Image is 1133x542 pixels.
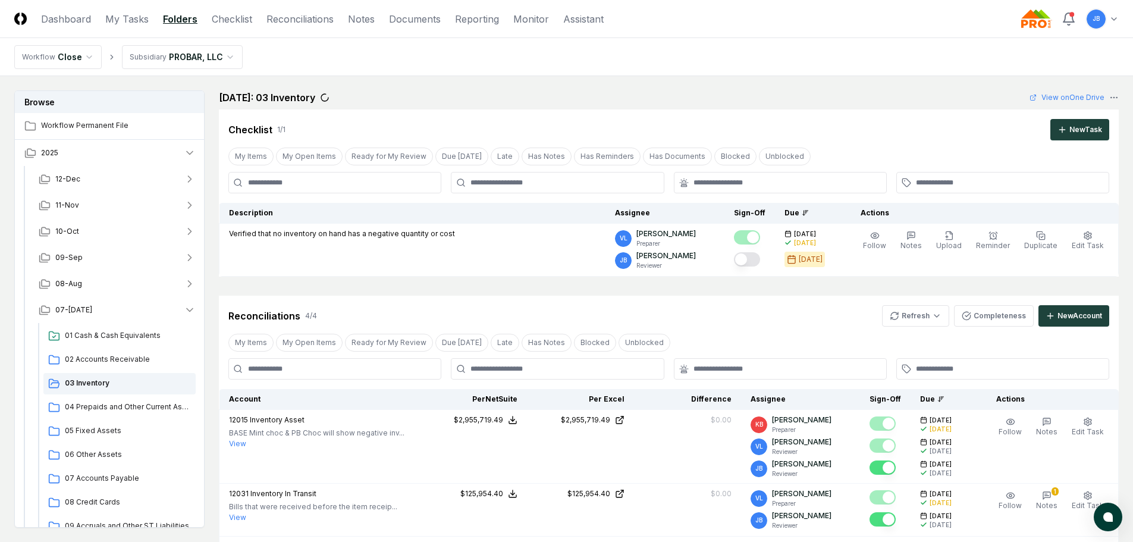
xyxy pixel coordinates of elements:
[567,488,610,499] div: $125,954.40
[15,140,205,166] button: 2025
[14,45,243,69] nav: breadcrumb
[1069,228,1106,253] button: Edit Task
[794,230,816,239] span: [DATE]
[460,488,503,499] div: $125,954.40
[229,512,246,523] button: View
[755,442,763,451] span: VL
[43,373,196,394] a: 03 Inventory
[14,12,27,25] img: Logo
[1072,501,1104,510] span: Edit Task
[527,389,634,410] th: Per Excel
[305,311,317,321] div: 4 / 4
[15,113,205,139] a: Workflow Permanent File
[1069,415,1106,440] button: Edit Task
[620,256,627,265] span: JB
[974,228,1012,253] button: Reminder
[561,415,610,425] div: $2,955,719.49
[420,389,527,410] th: Per NetSuite
[930,416,952,425] span: [DATE]
[755,516,762,525] span: JB
[930,490,952,499] span: [DATE]
[863,241,886,250] span: Follow
[898,228,924,253] button: Notes
[345,148,433,165] button: Ready for My Review
[29,218,205,245] button: 10-Oct
[882,305,949,327] button: Refresh
[277,124,285,135] div: 1 / 1
[41,148,58,158] span: 2025
[900,241,922,250] span: Notes
[870,512,896,527] button: Mark complete
[55,305,92,315] span: 07-[DATE]
[794,239,816,247] div: [DATE]
[620,234,627,243] span: VL
[1024,241,1057,250] span: Duplicate
[619,334,670,352] button: Unblocked
[1072,427,1104,436] span: Edit Task
[634,389,741,410] th: Difference
[229,394,411,405] div: Account
[999,427,1022,436] span: Follow
[522,148,572,165] button: Has Notes
[65,497,191,507] span: 08 Credit Cards
[1034,488,1060,513] button: 1Notes
[1030,92,1104,103] a: View onOne Drive
[870,460,896,475] button: Mark complete
[522,334,572,352] button: Has Notes
[755,464,762,473] span: JB
[987,394,1109,405] div: Actions
[229,415,248,424] span: 12015
[105,12,149,26] a: My Tasks
[276,334,343,352] button: My Open Items
[860,389,911,410] th: Sign-Off
[22,52,55,62] div: Workflow
[1072,241,1104,250] span: Edit Task
[1085,8,1107,30] button: JB
[861,228,889,253] button: Follow
[976,241,1010,250] span: Reminder
[29,245,205,271] button: 09-Sep
[41,12,91,26] a: Dashboard
[435,148,488,165] button: Due Today
[772,469,831,478] p: Reviewer
[345,334,433,352] button: Ready for My Review
[229,428,404,438] p: BASE Mint choc & PB Choc will show negative inv...
[55,174,80,184] span: 12-Dec
[755,494,763,503] span: VL
[41,120,196,131] span: Workflow Permanent File
[741,389,860,410] th: Assignee
[55,252,83,263] span: 09-Sep
[772,459,831,469] p: [PERSON_NAME]
[250,415,305,424] span: Inventory Asset
[348,12,375,26] a: Notes
[43,492,196,513] a: 08 Credit Cards
[930,438,952,447] span: [DATE]
[755,420,763,429] span: KB
[65,449,191,460] span: 06 Other Assets
[563,12,604,26] a: Assistant
[1038,305,1109,327] button: NewAccount
[784,208,832,218] div: Due
[43,444,196,466] a: 06 Other Assets
[29,271,205,297] button: 08-Aug
[920,394,968,405] div: Due
[29,192,205,218] button: 11-Nov
[229,438,246,449] button: View
[930,469,952,478] div: [DATE]
[65,402,191,412] span: 04 Prepaids and Other Current Assets
[455,12,499,26] a: Reporting
[930,460,952,469] span: [DATE]
[163,12,197,26] a: Folders
[636,250,696,261] p: [PERSON_NAME]
[65,521,191,531] span: 09 Accruals and Other ST Liabilities
[43,325,196,347] a: 01 Cash & Cash Equivalents
[55,278,82,289] span: 08-Aug
[996,488,1024,513] button: Follow
[1021,10,1052,29] img: Probar logo
[605,203,724,224] th: Assignee
[65,425,191,436] span: 05 Fixed Assets
[65,354,191,365] span: 02 Accounts Receivable
[759,148,811,165] button: Unblocked
[43,349,196,371] a: 02 Accounts Receivable
[1052,487,1059,496] div: 1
